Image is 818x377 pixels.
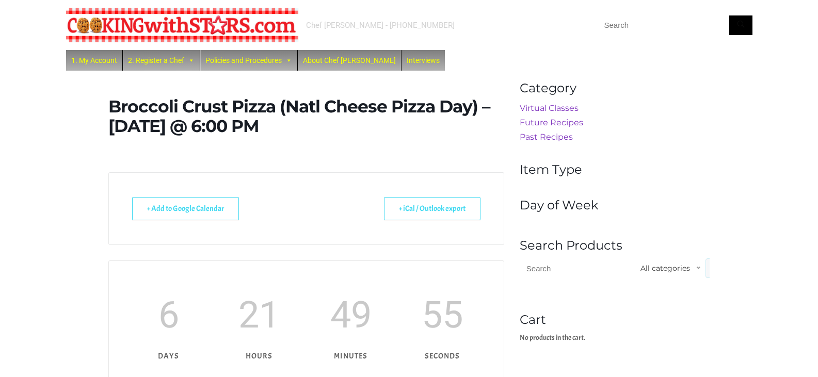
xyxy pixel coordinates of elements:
a: Virtual Classes [520,103,579,113]
a: Future Recipes [520,118,583,127]
h4: Item Type [520,162,710,177]
button: Search [729,15,752,35]
a: 2. Register a Chef [123,50,200,71]
span: 21 [238,281,280,347]
button: Search [705,258,739,278]
span: All categories [640,264,690,273]
span: 6 [158,281,179,347]
input: Search [520,258,631,278]
h1: Broccoli Crust Pizza (Natl Cheese Pizza Day) – [DATE] @ 6:00 PM [108,96,504,136]
a: About Chef [PERSON_NAME] [298,50,401,71]
a: Interviews [402,50,445,71]
a: Past Recipes [520,132,573,142]
h4: Search Products [520,238,710,253]
p: minutes [305,349,396,363]
p: seconds [396,349,488,363]
a: Policies and Procedures [200,50,297,71]
span: 49 [330,281,372,347]
p: days [124,349,214,363]
div: Chef [PERSON_NAME] - [PHONE_NUMBER] [306,20,455,30]
h4: Day of Week [520,198,710,213]
a: + iCal / Outlook export [384,197,480,220]
h4: Cart [520,313,710,327]
input: Search [598,15,752,35]
span: 55 [422,281,463,347]
a: + Add to Google Calendar [132,197,239,220]
a: 1. My Account [66,50,122,71]
p: hours [213,349,304,363]
p: No products in the cart. [520,333,710,343]
h4: Category [520,81,710,96]
img: Chef Paula's Cooking With Stars [66,8,298,42]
